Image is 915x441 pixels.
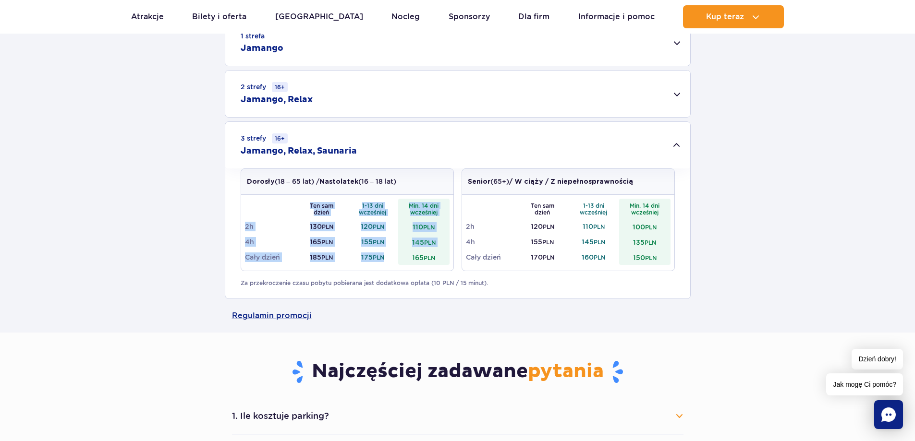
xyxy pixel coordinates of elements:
[192,5,246,28] a: Bilety i oferta
[241,94,313,106] h2: Jamango, Relax
[423,224,435,231] small: PLN
[645,239,656,246] small: PLN
[245,234,296,250] td: 4h
[241,145,357,157] h2: Jamango, Relax, Saunaria
[466,234,517,250] td: 4h
[347,219,399,234] td: 120
[391,5,420,28] a: Nocleg
[468,177,633,187] p: (65+)
[241,43,283,54] h2: Jamango
[347,199,399,219] th: 1-13 dni wcześniej
[509,179,633,185] strong: / W ciąży / Z niepełnosprawnością
[373,238,384,246] small: PLN
[241,279,675,287] p: Za przekroczenie czasu pobytu pobierana jest dodatkowa opłata (10 PLN / 15 minut).
[466,250,517,265] td: Cały dzień
[373,223,384,230] small: PLN
[275,5,363,28] a: [GEOGRAPHIC_DATA]
[517,219,568,234] td: 120
[542,238,554,246] small: PLN
[321,254,333,261] small: PLN
[347,250,399,265] td: 175
[528,359,604,383] span: pytania
[645,224,657,231] small: PLN
[296,199,347,219] th: Ten sam dzień
[245,250,296,265] td: Cały dzień
[568,219,620,234] td: 110
[619,250,671,265] td: 150
[241,133,288,143] small: 3 strefy
[241,31,265,41] small: 1 strefa
[568,250,620,265] td: 160
[245,219,296,234] td: 2h
[619,219,671,234] td: 100
[619,234,671,250] td: 135
[466,219,517,234] td: 2h
[874,400,903,429] div: Chat
[322,223,333,230] small: PLN
[296,219,347,234] td: 130
[619,199,671,219] th: Min. 14 dni wcześniej
[232,359,683,384] h3: Najczęściej zadawane
[398,199,450,219] th: Min. 14 dni wcześniej
[518,5,549,28] a: Dla firm
[594,238,605,246] small: PLN
[319,179,358,185] strong: Nastolatek
[247,177,396,187] p: (18 – 65 lat) / (16 – 18 lat)
[852,349,903,369] span: Dzień dobry!
[568,199,620,219] th: 1-13 dni wcześniej
[241,82,288,92] small: 2 strefy
[398,250,450,265] td: 165
[517,234,568,250] td: 155
[543,223,554,230] small: PLN
[321,238,333,246] small: PLN
[424,239,436,246] small: PLN
[449,5,490,28] a: Sponsorzy
[131,5,164,28] a: Atrakcje
[594,254,605,261] small: PLN
[373,254,384,261] small: PLN
[272,133,288,143] small: 16+
[424,254,435,262] small: PLN
[568,234,620,250] td: 145
[296,250,347,265] td: 185
[232,299,683,333] a: Regulamin promocji
[398,234,450,250] td: 145
[272,82,288,92] small: 16+
[578,5,655,28] a: Informacje i pomoc
[826,373,903,395] span: Jak mogę Ci pomóc?
[683,5,784,28] button: Kup teraz
[543,254,554,261] small: PLN
[296,234,347,250] td: 165
[398,219,450,234] td: 110
[232,405,683,427] button: 1. Ile kosztuje parking?
[468,179,490,185] strong: Senior
[706,12,744,21] span: Kup teraz
[645,254,657,262] small: PLN
[247,179,275,185] strong: Dorosły
[593,223,605,230] small: PLN
[347,234,399,250] td: 155
[517,199,568,219] th: Ten sam dzień
[517,250,568,265] td: 170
